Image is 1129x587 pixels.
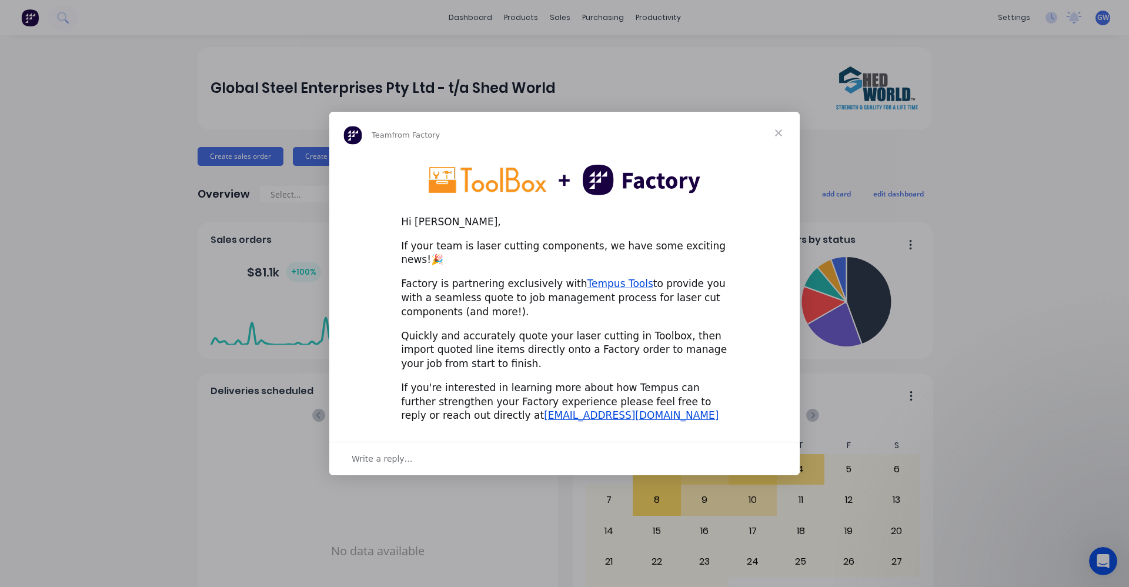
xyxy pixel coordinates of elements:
[401,329,728,371] div: Quickly and accurately quote your laser cutting in Toolbox, then import quoted line items directl...
[372,131,392,139] span: Team
[343,126,362,145] img: Profile image for Team
[544,409,719,421] a: [EMAIL_ADDRESS][DOMAIN_NAME]
[392,131,440,139] span: from Factory
[401,277,728,319] div: Factory is partnering exclusively with to provide you with a seamless quote to job management pro...
[329,442,800,475] div: Open conversation and reply
[401,215,728,229] div: Hi [PERSON_NAME],
[587,278,653,289] a: Tempus Tools
[757,112,800,154] span: Close
[401,381,728,423] div: If you're interested in learning more about how Tempus can further strengthen your Factory experi...
[401,239,728,268] div: If your team is laser cutting components, we have some exciting news!🎉
[352,451,413,466] span: Write a reply…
